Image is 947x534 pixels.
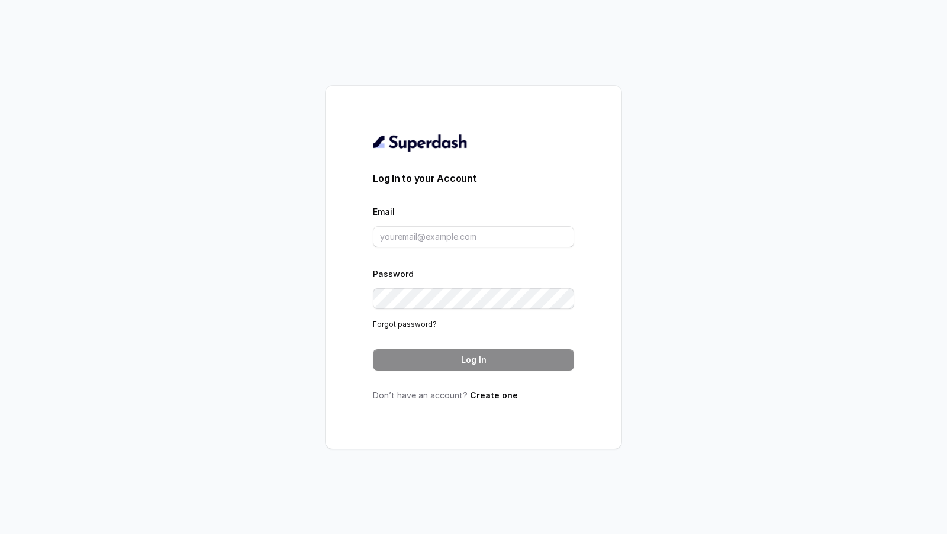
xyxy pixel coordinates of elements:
[373,269,414,279] label: Password
[373,320,437,329] a: Forgot password?
[373,133,468,152] img: light.svg
[373,171,574,185] h3: Log In to your Account
[373,390,574,401] p: Don’t have an account?
[373,349,574,371] button: Log In
[470,390,518,400] a: Create one
[373,207,395,217] label: Email
[373,226,574,247] input: youremail@example.com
